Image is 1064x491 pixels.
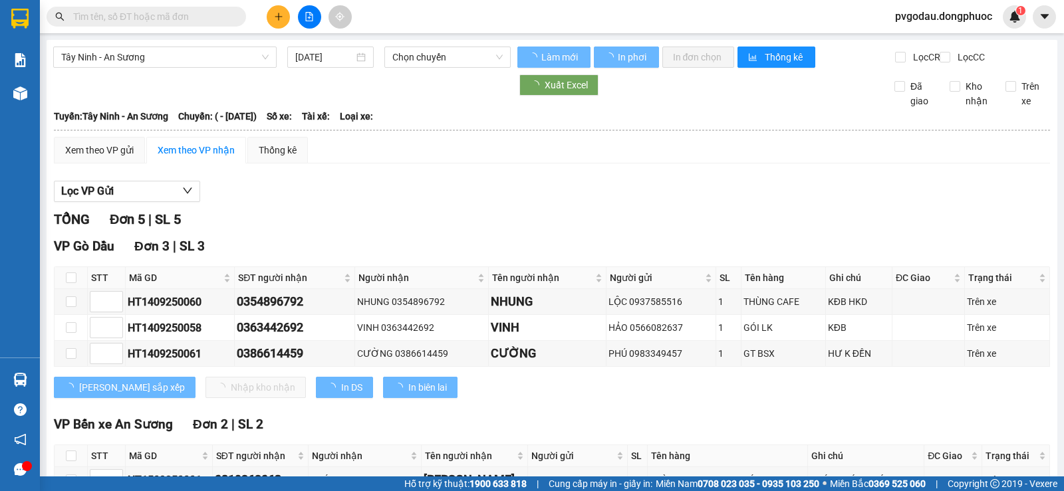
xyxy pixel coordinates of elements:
div: NHUNG 0354896792 [357,294,485,309]
div: HT1409250060 [128,294,232,310]
span: Tên người nhận [492,270,593,285]
sup: 1 [1016,6,1025,15]
div: Thống kê [259,143,297,157]
span: loading [327,383,341,392]
span: SĐT người nhận [238,270,341,285]
td: HT1409250060 [126,289,235,315]
img: icon-new-feature [1009,11,1021,23]
span: Người gửi [610,270,703,285]
img: logo-vxr [11,9,29,29]
img: solution-icon [13,53,27,67]
div: THÙNG CAFE [743,294,823,309]
div: HT1409250061 [128,345,232,362]
div: HẢO 0566082637 [608,320,714,335]
strong: 1900 633 818 [469,478,527,489]
div: KĐB [828,320,890,335]
td: 0386614459 [235,341,355,367]
span: ĐC Giao [928,448,968,463]
span: Hỗ trợ kỹ thuật: [404,476,527,491]
span: down [182,185,193,196]
div: THÙNG BTRANG + PK BÁNH KEM [650,472,805,487]
th: Ghi chú [826,267,892,289]
span: Đã giao [905,79,940,108]
div: 0386614459 [237,344,352,363]
div: 0819262063 [215,470,306,489]
span: In DS [341,380,362,395]
span: ⚪️ [823,481,827,486]
span: Tài xế: [302,109,330,124]
span: SL 2 [238,417,263,432]
th: SL [628,445,648,467]
div: HT1409250058 [128,320,232,336]
div: KHÁNH SI 0819262063 [311,472,419,487]
div: GT BSX [743,346,823,361]
button: Nhập kho nhận [205,377,306,398]
span: pvgodau.dongphuoc [884,8,1003,25]
span: plus [274,12,283,21]
span: Đơn 2 [193,417,228,432]
div: KĐB HKD [828,294,890,309]
span: message [14,463,27,476]
span: Mã GD [129,270,221,285]
div: NHUNG [491,292,604,311]
span: In phơi [618,50,648,64]
span: loading [394,383,408,392]
button: caret-down [1033,5,1056,29]
div: Xem theo VP gửi [65,143,134,157]
div: 1 [630,472,645,487]
span: search [55,12,65,21]
span: Người nhận [312,448,408,463]
span: Miền Nam [656,476,819,491]
span: Chọn chuyến [392,47,502,67]
span: | [231,417,235,432]
span: | [148,211,152,227]
button: file-add [298,5,321,29]
span: In biên lai [408,380,447,395]
div: 1 [718,346,739,361]
span: Tây Ninh - An Sương [61,47,269,67]
button: In biên lai [383,377,458,398]
span: Lọc CR [908,50,942,64]
input: Tìm tên, số ĐT hoặc mã đơn [73,9,230,24]
div: CƯỜNG 0386614459 [357,346,485,361]
span: | [173,239,176,254]
span: Thống kê [765,50,805,64]
td: VINH [489,315,606,341]
span: caret-down [1039,11,1051,23]
span: SĐT người nhận [216,448,295,463]
button: aim [329,5,352,29]
div: Trên xe [967,320,1047,335]
td: NHUNG [489,289,606,315]
div: Xem theo VP nhận [158,143,235,157]
span: notification [14,433,27,446]
td: HT1409250058 [126,315,235,341]
span: SL 5 [155,211,181,227]
span: Loại xe: [340,109,373,124]
span: Đơn 3 [134,239,170,254]
span: Trạng thái [968,270,1036,285]
button: In đơn chọn [662,47,735,68]
th: Tên hàng [648,445,808,467]
div: KHÁCH ĐÓNG GÓI, HKD [810,472,922,487]
td: 0354896792 [235,289,355,315]
button: Làm mới [517,47,591,68]
div: LỘC 0937585516 [608,294,714,309]
td: 0363442692 [235,315,355,341]
div: Trên xe [967,294,1047,309]
span: Trên xe [1016,79,1051,108]
div: 1 [718,320,739,335]
span: loading [528,52,539,62]
span: VP Gò Dầu [54,239,114,254]
div: VINH 0363442692 [357,320,485,335]
button: plus [267,5,290,29]
div: [PERSON_NAME] [424,470,525,489]
span: Cung cấp máy in - giấy in: [549,476,652,491]
img: warehouse-icon [13,86,27,100]
th: Ghi chú [808,445,924,467]
img: warehouse-icon [13,373,27,387]
div: HƯ K ĐỀN [828,346,890,361]
div: 0354896792 [237,292,352,311]
th: STT [88,267,126,289]
button: Lọc VP Gửi [54,181,200,202]
div: HT1509250001 [128,472,210,488]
